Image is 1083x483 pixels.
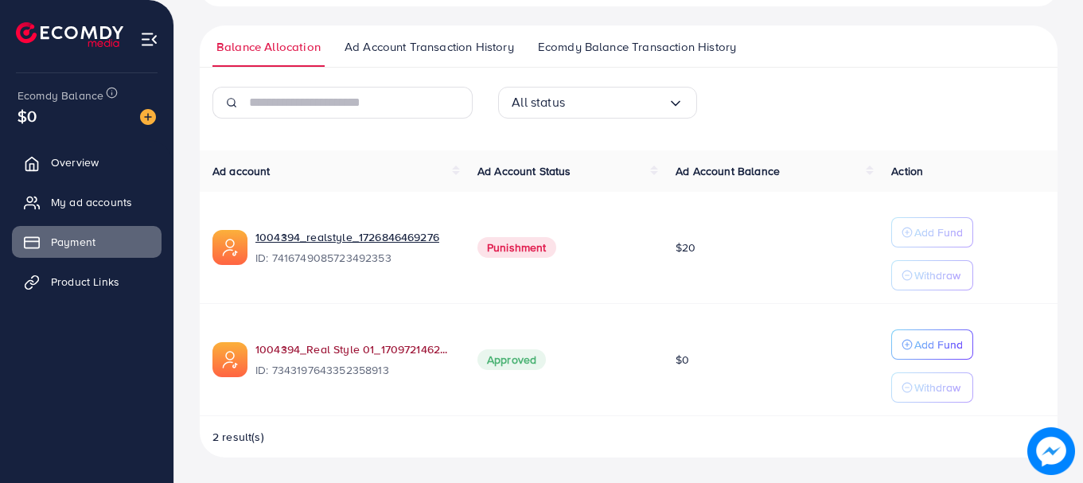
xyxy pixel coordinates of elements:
[18,88,103,103] span: Ecomdy Balance
[477,349,546,370] span: Approved
[676,240,695,255] span: $20
[538,38,736,56] span: Ecomdy Balance Transaction History
[12,266,162,298] a: Product Links
[255,250,452,266] span: ID: 7416749085723492353
[51,194,132,210] span: My ad accounts
[51,154,99,170] span: Overview
[914,266,960,285] p: Withdraw
[255,341,452,378] div: <span class='underline'>1004394_Real Style 01_1709721462882</span></br>7343197643352358913
[345,38,514,56] span: Ad Account Transaction History
[18,104,37,127] span: $0
[891,163,923,179] span: Action
[914,223,963,242] p: Add Fund
[477,237,556,258] span: Punishment
[891,329,973,360] button: Add Fund
[565,90,668,115] input: Search for option
[891,217,973,247] button: Add Fund
[12,186,162,218] a: My ad accounts
[12,226,162,258] a: Payment
[212,342,247,377] img: ic-ads-acc.e4c84228.svg
[51,234,95,250] span: Payment
[891,372,973,403] button: Withdraw
[676,163,780,179] span: Ad Account Balance
[676,352,689,368] span: $0
[140,109,156,125] img: image
[51,274,119,290] span: Product Links
[914,335,963,354] p: Add Fund
[512,90,565,115] span: All status
[212,429,264,445] span: 2 result(s)
[891,260,973,290] button: Withdraw
[914,378,960,397] p: Withdraw
[12,146,162,178] a: Overview
[255,229,452,266] div: <span class='underline'>1004394_realstyle_1726846469276</span></br>7416749085723492353
[16,22,123,47] img: logo
[255,229,439,245] a: 1004394_realstyle_1726846469276
[216,38,321,56] span: Balance Allocation
[477,163,571,179] span: Ad Account Status
[498,87,697,119] div: Search for option
[140,30,158,49] img: menu
[212,163,271,179] span: Ad account
[212,230,247,265] img: ic-ads-acc.e4c84228.svg
[1027,427,1075,475] img: image
[255,362,452,378] span: ID: 7343197643352358913
[255,341,452,357] a: 1004394_Real Style 01_1709721462882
